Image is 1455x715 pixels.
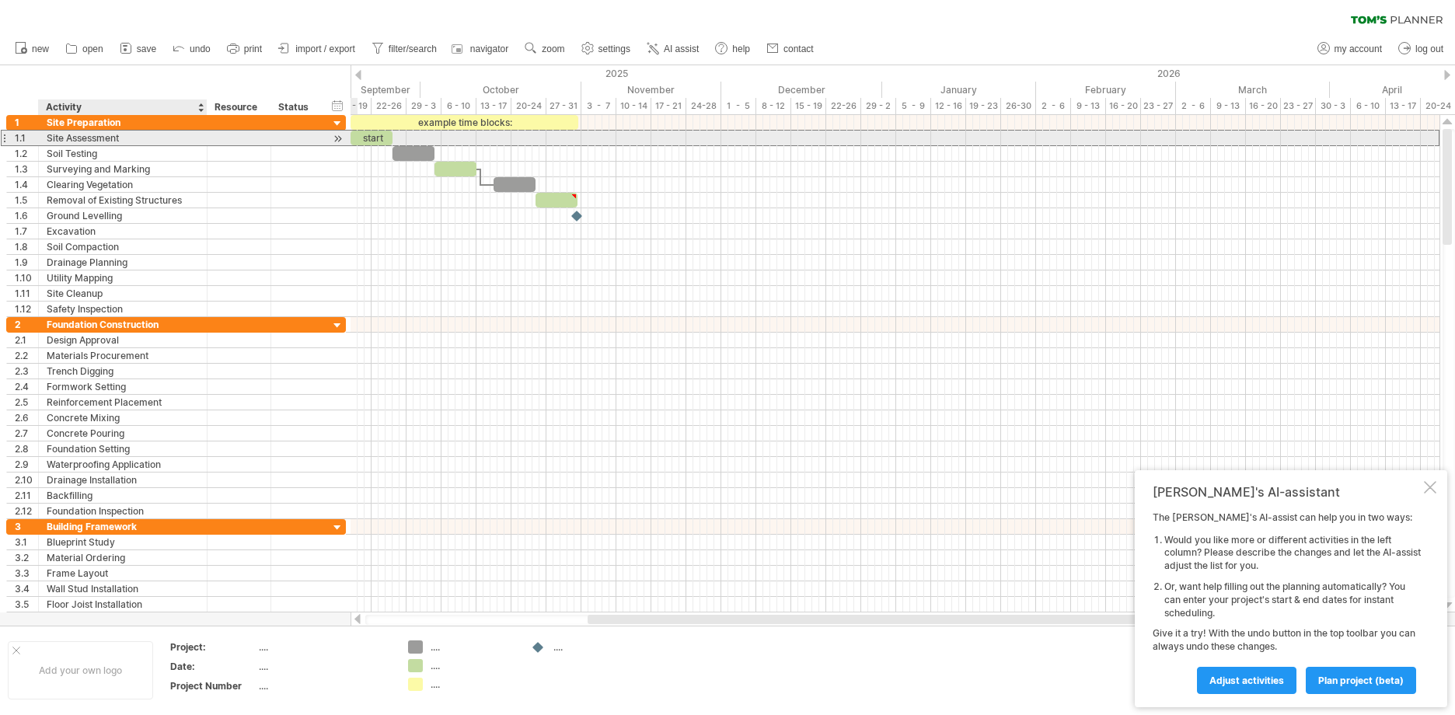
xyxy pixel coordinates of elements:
[1176,98,1211,114] div: 2 - 6
[47,317,199,332] div: Foundation Construction
[15,441,38,456] div: 2.8
[1071,98,1106,114] div: 9 - 13
[15,239,38,254] div: 1.8
[47,364,199,378] div: Trench Digging
[1415,44,1443,54] span: log out
[169,39,215,59] a: undo
[47,488,199,503] div: Backfilling
[47,115,199,130] div: Site Preparation
[259,660,389,673] div: ....
[1001,98,1036,114] div: 26-30
[47,473,199,487] div: Drainage Installation
[542,44,564,54] span: zoom
[47,410,199,425] div: Concrete Mixing
[1211,98,1246,114] div: 9 - 13
[15,333,38,347] div: 2.1
[274,39,360,59] a: import / export
[581,82,721,98] div: November 2025
[931,98,966,114] div: 12 - 16
[686,98,721,114] div: 24-28
[1164,534,1421,573] li: Would you like more or different activities in the left column? Please describe the changes and l...
[826,98,861,114] div: 22-26
[47,379,199,394] div: Formwork Setting
[15,457,38,472] div: 2.9
[47,457,199,472] div: Waterproofing Application
[116,39,161,59] a: save
[47,131,199,145] div: Site Assessment
[15,115,38,130] div: 1
[47,239,199,254] div: Soil Compaction
[259,679,389,692] div: ....
[8,641,153,699] div: Add your own logo
[47,597,199,612] div: Floor Joist Installation
[47,270,199,285] div: Utility Mapping
[15,177,38,192] div: 1.4
[15,131,38,145] div: 1.1
[15,379,38,394] div: 2.4
[15,348,38,363] div: 2.2
[521,39,569,59] a: zoom
[15,597,38,612] div: 3.5
[368,39,441,59] a: filter/search
[15,581,38,596] div: 3.4
[15,208,38,223] div: 1.6
[1176,82,1330,98] div: March 2026
[511,98,546,114] div: 20-24
[1316,98,1351,114] div: 30 - 3
[1197,667,1296,694] a: Adjust activities
[351,115,578,130] div: example time blocks:
[762,39,818,59] a: contact
[546,98,581,114] div: 27 - 31
[47,441,199,456] div: Foundation Setting
[32,44,49,54] span: new
[643,39,703,59] a: AI assist
[47,550,199,565] div: Material Ordering
[783,44,814,54] span: contact
[420,82,581,98] div: October 2025
[581,98,616,114] div: 3 - 7
[15,364,38,378] div: 2.3
[1306,667,1416,694] a: plan project (beta)
[389,44,437,54] span: filter/search
[170,640,256,654] div: Project:
[351,131,393,145] div: start
[616,98,651,114] div: 10 - 14
[295,44,355,54] span: import / export
[1281,98,1316,114] div: 23 - 27
[15,224,38,239] div: 1.7
[431,640,515,654] div: ....
[1386,98,1421,114] div: 13 - 17
[215,99,262,115] div: Resource
[15,146,38,161] div: 1.2
[1153,511,1421,693] div: The [PERSON_NAME]'s AI-assist can help you in two ways: Give it a try! With the undo button in th...
[1335,44,1382,54] span: my account
[47,286,199,301] div: Site Cleanup
[15,504,38,518] div: 2.12
[1036,82,1176,98] div: February 2026
[15,162,38,176] div: 1.3
[47,224,199,239] div: Excavation
[470,44,508,54] span: navigator
[577,39,635,59] a: settings
[278,99,312,115] div: Status
[1106,98,1141,114] div: 16 - 20
[1246,98,1281,114] div: 16 - 20
[15,317,38,332] div: 2
[15,473,38,487] div: 2.10
[47,255,199,270] div: Drainage Planning
[476,98,511,114] div: 13 - 17
[711,39,755,59] a: help
[861,98,896,114] div: 29 - 2
[1209,675,1284,686] span: Adjust activities
[664,44,699,54] span: AI assist
[170,679,256,692] div: Project Number
[47,348,199,363] div: Materials Procurement
[449,39,513,59] a: navigator
[190,44,211,54] span: undo
[82,44,103,54] span: open
[337,98,372,114] div: 15 - 19
[721,98,756,114] div: 1 - 5
[137,44,156,54] span: save
[15,519,38,534] div: 3
[406,98,441,114] div: 29 - 3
